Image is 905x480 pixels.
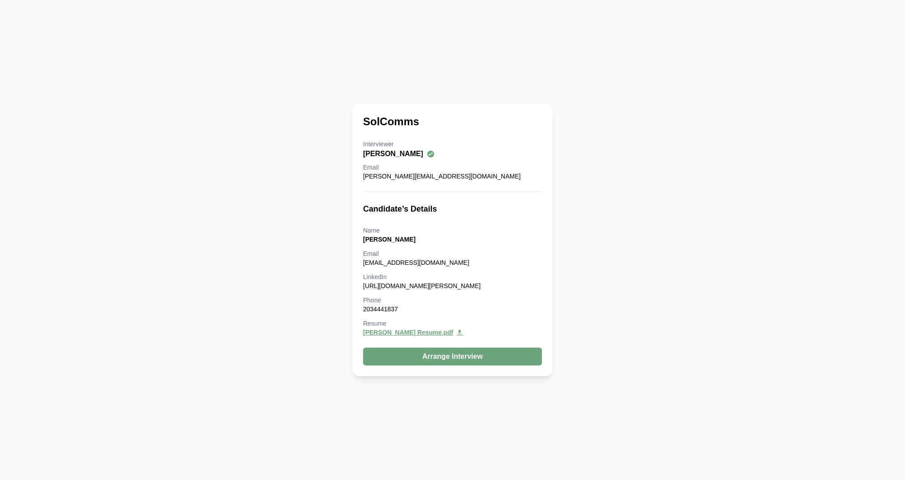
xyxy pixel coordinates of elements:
h2: SolComms [363,115,419,129]
div: 2034441837 [363,305,542,314]
a: [URL][DOMAIN_NAME][PERSON_NAME] [363,282,481,289]
div: [EMAIL_ADDRESS][DOMAIN_NAME] [363,258,542,267]
div: Interviewer [363,140,542,149]
span: Email [363,164,379,171]
button: Arrange Interview [363,348,542,365]
div: Phone [363,296,542,305]
div: LinkedIn [363,272,542,281]
div: [PERSON_NAME] [363,149,542,159]
div: Email [363,249,542,258]
div: [PERSON_NAME][EMAIL_ADDRESS][DOMAIN_NAME] [363,172,542,181]
div: Name [363,226,542,235]
div: Resume [363,319,542,328]
a: [PERSON_NAME] Resume.pdf [363,328,542,337]
div: [PERSON_NAME] [363,235,542,244]
h3: Candidate’s Details [363,203,542,215]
